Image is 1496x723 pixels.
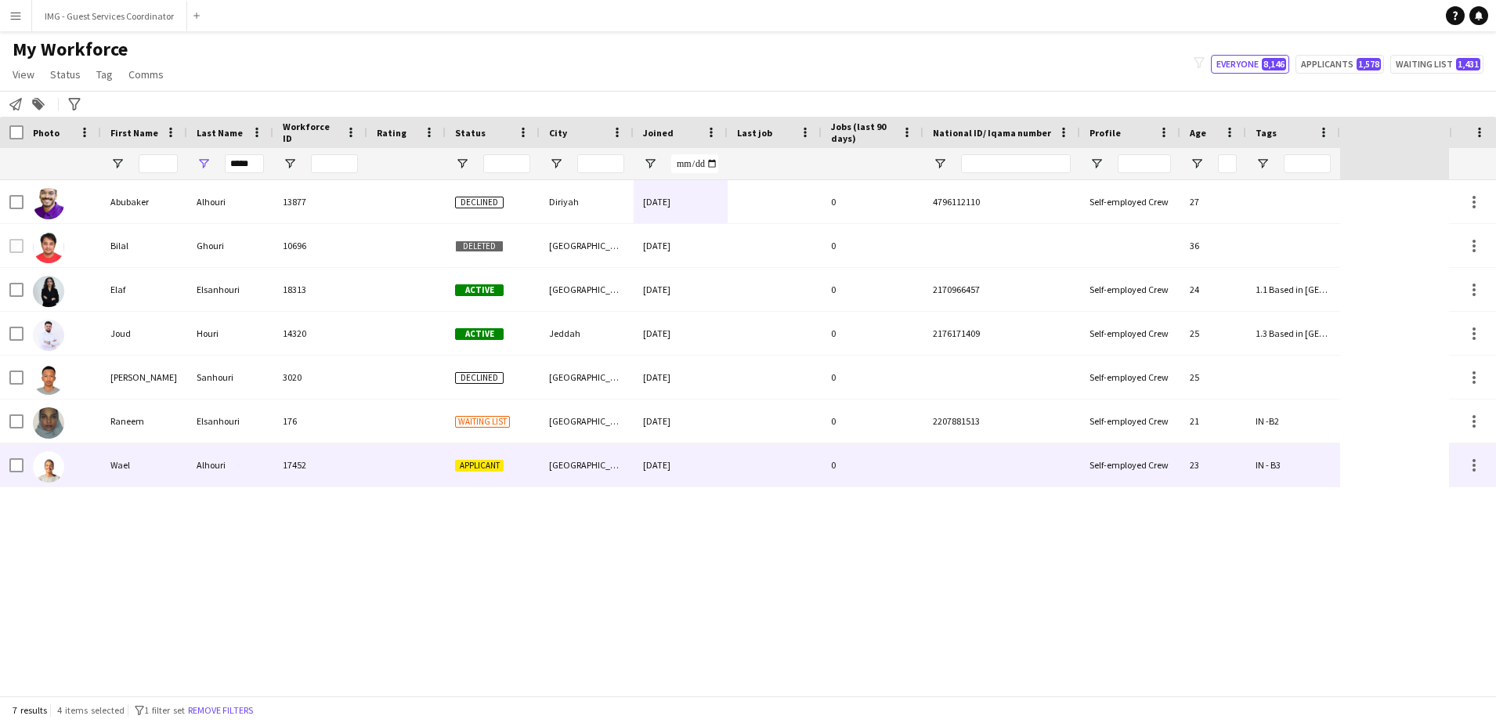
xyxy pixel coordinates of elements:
[549,157,563,171] button: Open Filter Menu
[455,240,504,252] span: Deleted
[1180,356,1246,399] div: 25
[1180,180,1246,223] div: 27
[455,416,510,428] span: Waiting list
[933,284,980,295] span: 2170966457
[33,363,64,395] img: Mohammed Sanhouri
[577,154,624,173] input: City Filter Input
[33,407,64,439] img: Raneem Elsanhouri
[634,399,728,443] div: [DATE]
[1262,58,1286,70] span: 8,146
[634,312,728,355] div: [DATE]
[187,312,273,355] div: Houri
[33,188,64,219] img: Abubaker Alhouri
[1080,443,1180,486] div: Self-employed Crew
[9,239,23,253] input: Row Selection is disabled for this row (unchecked)
[187,180,273,223] div: Alhouri
[1190,157,1204,171] button: Open Filter Menu
[197,157,211,171] button: Open Filter Menu
[549,127,567,139] span: City
[933,196,980,208] span: 4796112110
[1180,268,1246,311] div: 24
[455,328,504,340] span: Active
[1211,55,1289,74] button: Everyone8,146
[273,268,367,311] div: 18313
[634,356,728,399] div: [DATE]
[483,154,530,173] input: Status Filter Input
[139,154,178,173] input: First Name Filter Input
[185,702,256,719] button: Remove filters
[1180,312,1246,355] div: 25
[65,95,84,114] app-action-btn: Advanced filters
[33,276,64,307] img: Elaf Elsanhouri
[671,154,718,173] input: Joined Filter Input
[822,356,923,399] div: 0
[1080,312,1180,355] div: Self-employed Crew
[1080,399,1180,443] div: Self-employed Crew
[822,312,923,355] div: 0
[1357,58,1381,70] span: 1,578
[737,127,772,139] span: Last job
[101,356,187,399] div: [PERSON_NAME]
[540,399,634,443] div: [GEOGRAPHIC_DATA]
[13,67,34,81] span: View
[643,157,657,171] button: Open Filter Menu
[90,64,119,85] a: Tag
[933,415,980,427] span: 2207881513
[57,704,125,716] span: 4 items selected
[933,327,980,339] span: 2176171409
[1246,399,1340,443] div: IN -B2
[187,443,273,486] div: Alhouri
[540,443,634,486] div: [GEOGRAPHIC_DATA]
[44,64,87,85] a: Status
[13,38,128,61] span: My Workforce
[1180,399,1246,443] div: 21
[822,399,923,443] div: 0
[1089,157,1104,171] button: Open Filter Menu
[822,268,923,311] div: 0
[1256,127,1277,139] span: Tags
[1080,180,1180,223] div: Self-employed Crew
[540,224,634,267] div: [GEOGRAPHIC_DATA]
[50,67,81,81] span: Status
[1390,55,1483,74] button: Waiting list1,431
[634,224,728,267] div: [DATE]
[455,284,504,296] span: Active
[540,180,634,223] div: Diriyah
[1284,154,1331,173] input: Tags Filter Input
[283,157,297,171] button: Open Filter Menu
[187,356,273,399] div: Sanhouri
[32,1,187,31] button: IMG - Guest Services Coordinator
[822,443,923,486] div: 0
[455,127,486,139] span: Status
[933,127,1051,139] span: National ID/ Iqama number
[961,154,1071,173] input: National ID/ Iqama number Filter Input
[1080,356,1180,399] div: Self-employed Crew
[455,197,504,208] span: Declined
[273,180,367,223] div: 13877
[101,443,187,486] div: Wael
[283,121,339,144] span: Workforce ID
[110,127,158,139] span: First Name
[311,154,358,173] input: Workforce ID Filter Input
[33,320,64,351] img: Joud Houri
[29,95,48,114] app-action-btn: Add to tag
[377,127,407,139] span: Rating
[6,95,25,114] app-action-btn: Notify workforce
[144,704,185,716] span: 1 filter set
[1080,268,1180,311] div: Self-employed Crew
[101,268,187,311] div: Elaf
[1246,443,1340,486] div: IN - B3
[1218,154,1237,173] input: Age Filter Input
[101,180,187,223] div: Abubaker
[273,443,367,486] div: 17452
[187,224,273,267] div: Ghouri
[33,232,64,263] img: Bilal Ghouri
[831,121,895,144] span: Jobs (last 90 days)
[273,312,367,355] div: 14320
[634,443,728,486] div: [DATE]
[1295,55,1384,74] button: Applicants1,578
[1089,127,1121,139] span: Profile
[273,356,367,399] div: 3020
[455,157,469,171] button: Open Filter Menu
[96,67,113,81] span: Tag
